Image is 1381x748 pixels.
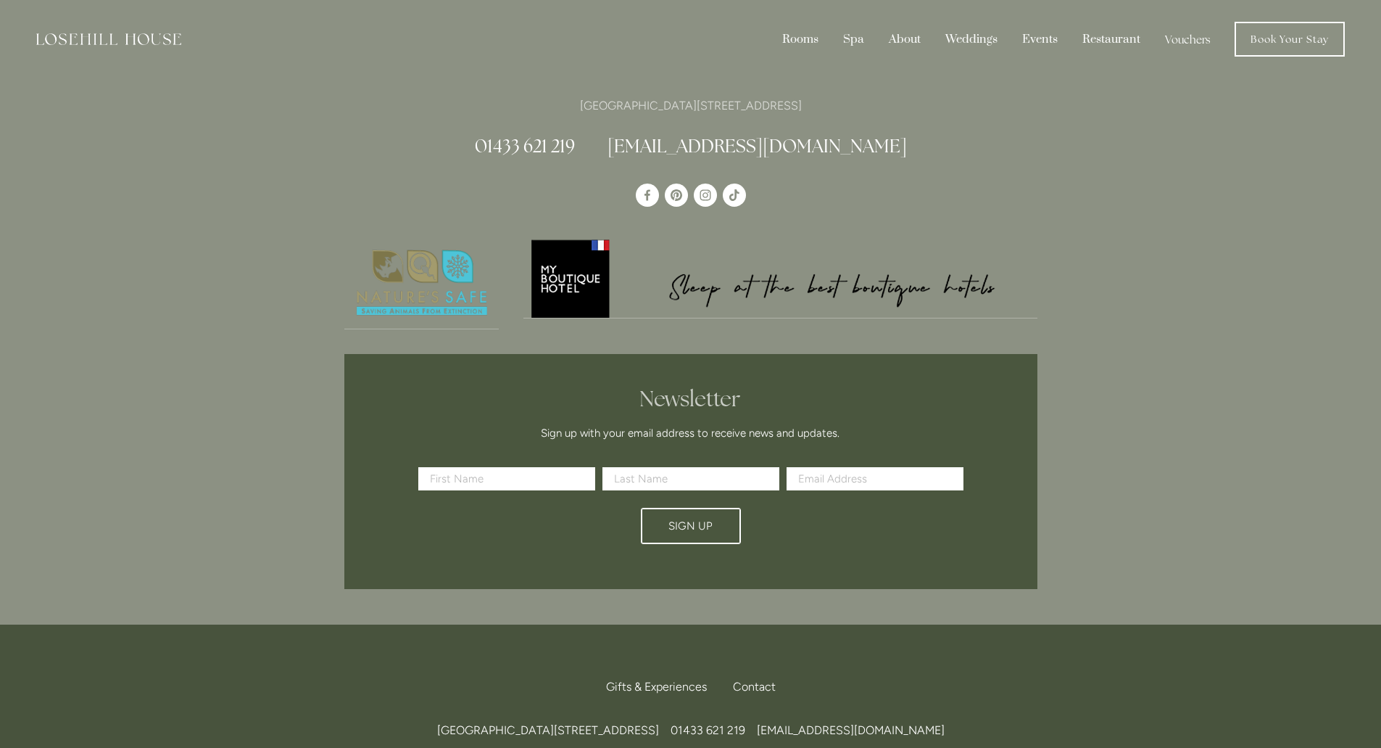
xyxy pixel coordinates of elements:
div: Spa [832,25,875,53]
p: Sign up with your email address to receive news and updates. [423,424,958,442]
a: Pinterest [665,184,688,207]
input: Last Name [602,467,779,490]
a: 01433 621 219 [475,134,575,157]
div: About [878,25,932,53]
a: Instagram [694,184,717,207]
span: Sign Up [668,519,713,533]
div: Contact [721,671,776,703]
div: Events [1011,25,1069,53]
a: [EMAIL_ADDRESS][DOMAIN_NAME] [757,723,945,737]
span: Gifts & Experiences [606,680,707,694]
a: [EMAIL_ADDRESS][DOMAIN_NAME] [607,134,907,157]
div: Restaurant [1071,25,1151,53]
p: [GEOGRAPHIC_DATA][STREET_ADDRESS] [344,96,1037,115]
input: Email Address [787,467,963,490]
h2: Newsletter [423,386,958,412]
span: [GEOGRAPHIC_DATA][STREET_ADDRESS] [437,723,659,737]
button: Sign Up [641,508,741,544]
span: 01433 621 219 [671,723,745,737]
div: Weddings [934,25,1008,53]
a: Vouchers [1154,25,1222,53]
a: TikTok [723,184,746,207]
div: Rooms [771,25,829,53]
a: Losehill House Hotel & Spa [636,184,659,207]
img: Nature's Safe - Logo [344,237,499,329]
a: Gifts & Experiences [606,671,718,703]
img: My Boutique Hotel - Logo [523,237,1037,318]
input: First Name [418,467,595,490]
a: Book Your Stay [1235,22,1345,57]
img: Losehill House [36,33,181,45]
